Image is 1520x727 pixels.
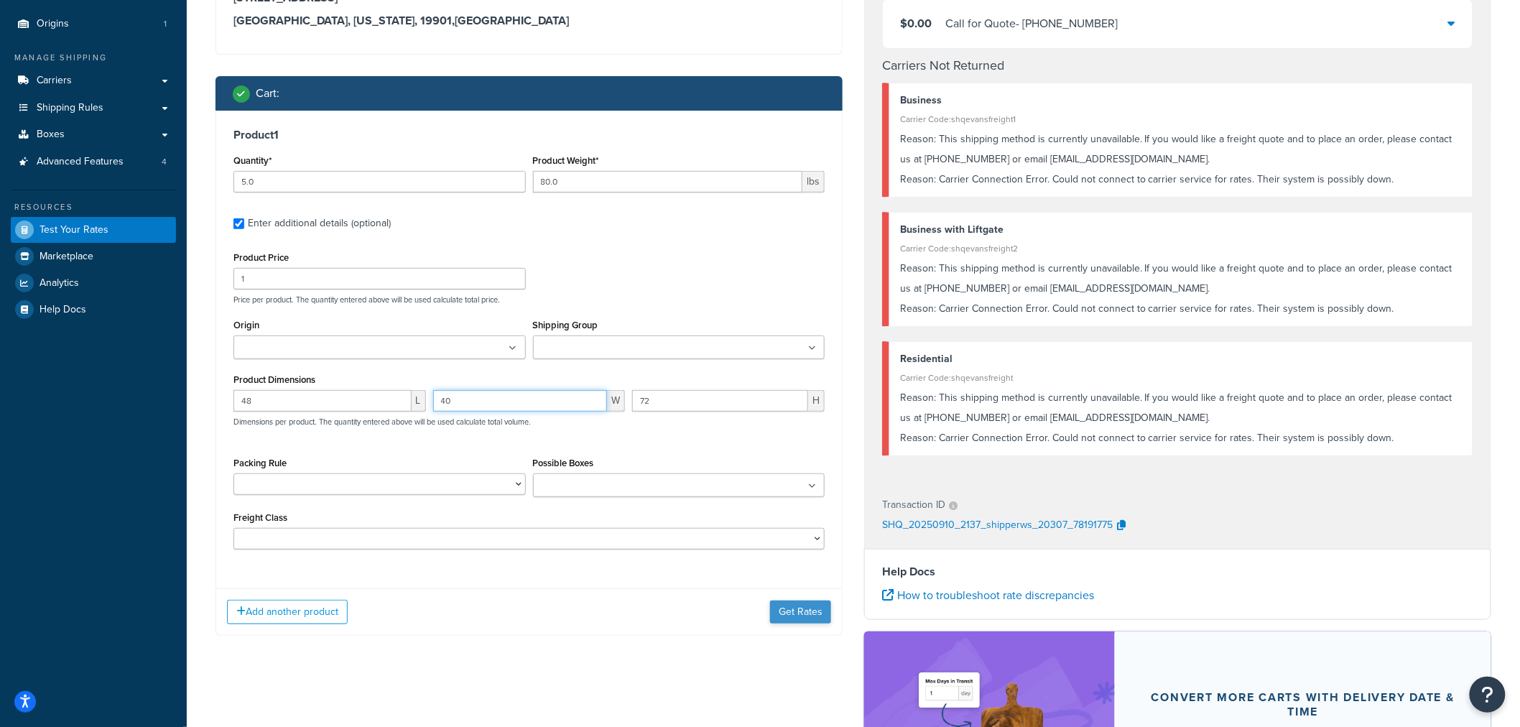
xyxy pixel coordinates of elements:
div: This shipping method is currently unavailable. If you would like a freight quote and to place an ... [900,388,1462,428]
div: Manage Shipping [11,52,176,64]
div: Business [900,91,1462,111]
input: 0.0 [233,171,526,193]
span: Reason: [900,430,936,445]
span: Reason: [900,172,936,187]
a: Help Docs [11,297,176,323]
div: Call for Quote - [PHONE_NUMBER] [945,14,1118,34]
span: W [607,390,625,412]
a: Advanced Features4 [11,149,176,175]
button: Get Rates [770,601,831,624]
label: Product Dimensions [233,374,315,385]
span: Origins [37,18,69,30]
label: Possible Boxes [533,458,594,468]
span: Reason: [900,301,936,316]
div: Enter additional details (optional) [248,213,391,233]
label: Freight Class [233,512,287,523]
div: Carrier Code: shqevansfreight2 [900,239,1462,259]
span: H [808,390,825,412]
h3: [GEOGRAPHIC_DATA], [US_STATE], 19901 , [GEOGRAPHIC_DATA] [233,14,825,28]
span: Reason: [900,261,936,276]
div: Carrier Connection Error. Could not connect to carrier service for rates. Their system is possibl... [900,428,1462,448]
span: Analytics [40,277,79,290]
p: Dimensions per product. The quantity entered above will be used calculate total volume. [230,417,531,427]
button: Add another product [227,600,348,624]
span: 1 [164,18,167,30]
a: Carriers [11,68,176,94]
span: $0.00 [900,15,932,32]
div: Carrier Connection Error. Could not connect to carrier service for rates. Their system is possibl... [900,170,1462,190]
label: Shipping Group [533,320,598,330]
a: Shipping Rules [11,95,176,121]
a: Boxes [11,121,176,148]
button: Open Resource Center [1470,677,1506,713]
h4: Help Docs [882,563,1473,580]
div: This shipping method is currently unavailable. If you would like a freight quote and to place an ... [900,129,1462,170]
a: Marketplace [11,244,176,269]
h4: Carriers Not Returned [882,56,1473,75]
h3: Product 1 [233,128,825,142]
div: Resources [11,201,176,213]
span: Shipping Rules [37,102,103,114]
div: Business with Liftgate [900,220,1462,240]
div: Carrier Connection Error. Could not connect to carrier service for rates. Their system is possibl... [900,299,1462,319]
a: Analytics [11,270,176,296]
p: Transaction ID [882,495,945,515]
a: Origins1 [11,11,176,37]
label: Packing Rule [233,458,287,468]
span: Help Docs [40,304,86,316]
span: Carriers [37,75,72,87]
span: Boxes [37,129,65,141]
label: Quantity* [233,155,272,166]
li: Origins [11,11,176,37]
span: Reason: [900,390,936,405]
span: Reason: [900,131,936,147]
h2: Cart : [256,87,279,100]
span: Advanced Features [37,156,124,168]
span: Test Your Rates [40,224,108,236]
input: 0.00 [533,171,803,193]
input: Enter additional details (optional) [233,218,244,229]
a: Test Your Rates [11,217,176,243]
li: Advanced Features [11,149,176,175]
span: 4 [162,156,167,168]
a: How to troubleshoot rate discrepancies [882,587,1094,603]
p: Price per product. The quantity entered above will be used calculate total price. [230,295,828,305]
span: Marketplace [40,251,93,263]
div: Carrier Code: shqevansfreight1 [900,109,1462,129]
span: lbs [802,171,825,193]
label: Origin [233,320,259,330]
div: This shipping method is currently unavailable. If you would like a freight quote and to place an ... [900,259,1462,299]
span: L [412,390,426,412]
div: Carrier Code: shqevansfreight [900,368,1462,388]
p: SHQ_20250910_2137_shipperws_20307_78191775 [882,515,1113,537]
label: Product Price [233,252,289,263]
div: Residential [900,349,1462,369]
label: Product Weight* [533,155,599,166]
div: Convert more carts with delivery date & time [1149,690,1457,719]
